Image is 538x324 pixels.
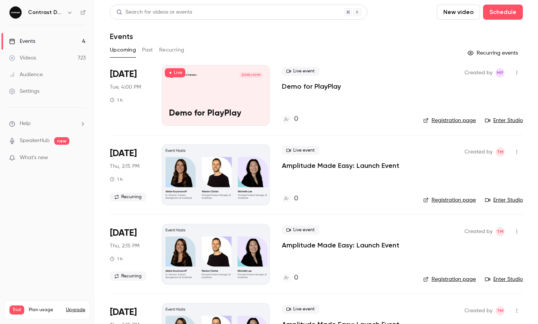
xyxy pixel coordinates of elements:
span: TM [497,227,504,236]
div: 1 h [110,256,123,262]
h4: 0 [294,194,298,204]
button: Upgrade [66,307,85,313]
span: Live event [282,146,319,155]
div: Videos [9,54,36,62]
button: Past [142,44,153,56]
div: Oct 9 Thu, 1:15 PM (Europe/London) [110,224,150,285]
button: Recurring [159,44,185,56]
div: Sep 30 Tue, 4:00 PM (Europe/Paris) [110,65,150,126]
a: Demo for PlayPlayContrast Demos[DATE] 4:00 PMDemo for PlayPlay [162,65,270,126]
span: Help [20,120,31,128]
span: Plan usage [29,307,61,313]
a: 0 [282,114,298,124]
span: Recurring [110,272,146,281]
span: Created by [464,227,493,236]
span: [DATE] [110,227,137,239]
img: Contrast Demos [9,6,22,19]
p: Contrast Demos [176,73,197,77]
span: Recurring [110,193,146,202]
h4: 0 [294,273,298,283]
h1: Events [110,32,133,41]
a: Amplitude Made Easy: Launch Event [282,241,399,250]
span: Created by [464,147,493,157]
div: Events [9,38,35,45]
span: Tim Minton [496,306,505,315]
span: Trial [9,305,24,315]
span: [DATE] [110,306,137,318]
span: Thu, 2:15 PM [110,242,139,250]
a: Registration page [423,196,476,204]
span: new [54,137,69,145]
a: 0 [282,273,298,283]
a: Registration page [423,117,476,124]
div: Oct 2 Thu, 1:15 PM (Europe/London) [110,144,150,205]
h4: 0 [294,114,298,124]
span: Tim Minton [496,147,505,157]
button: Upcoming [110,44,136,56]
div: Audience [9,71,43,78]
div: Settings [9,88,39,95]
span: Live [165,68,185,77]
div: 1 h [110,97,123,103]
span: Live event [282,305,319,314]
a: 0 [282,194,298,204]
span: Live event [282,225,319,235]
span: Created by [464,306,493,315]
a: Registration page [423,275,476,283]
li: help-dropdown-opener [9,120,86,128]
span: TM [497,306,504,315]
button: Recurring events [464,47,523,59]
span: TM [497,147,504,157]
span: [DATE] [110,68,137,80]
a: SpeakerHub [20,137,50,145]
span: Created by [464,68,493,77]
span: [DATE] [110,147,137,160]
a: Enter Studio [485,196,523,204]
a: Enter Studio [485,117,523,124]
p: Demo for PlayPlay [169,109,263,119]
span: Tue, 4:00 PM [110,83,141,91]
span: [DATE] 4:00 PM [239,72,262,78]
a: Amplitude Made Easy: Launch Event [282,161,399,170]
a: Enter Studio [485,275,523,283]
span: Tim Minton [496,227,505,236]
span: Live event [282,67,319,76]
span: Thu, 2:15 PM [110,163,139,170]
button: New video [437,5,480,20]
span: What's new [20,154,48,162]
div: 1 h [110,176,123,182]
span: Maxim Poulsen [496,68,505,77]
div: Search for videos or events [116,8,192,16]
a: Demo for PlayPlay [282,82,341,91]
button: Schedule [483,5,523,20]
h6: Contrast Demos [28,9,64,16]
span: MP [497,68,504,77]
